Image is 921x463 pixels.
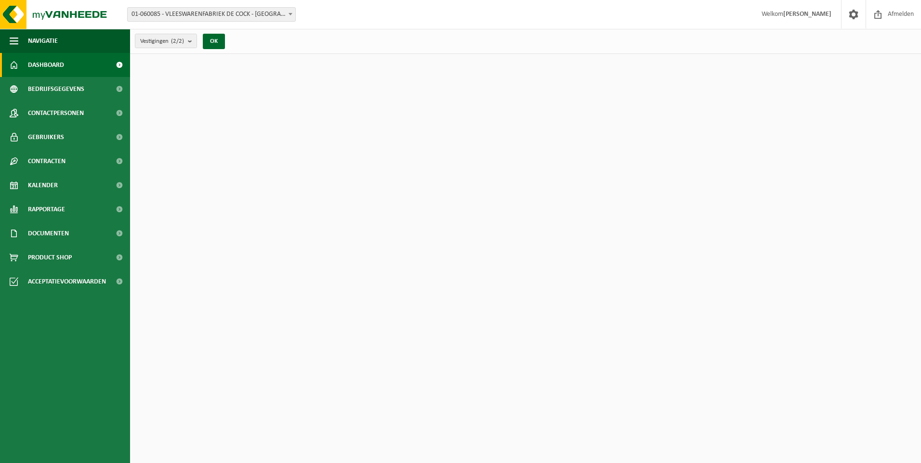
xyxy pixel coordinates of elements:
[128,8,295,21] span: 01-060085 - VLEESWARENFABRIEK DE COCK - SINT-NIKLAAS
[28,53,64,77] span: Dashboard
[28,29,58,53] span: Navigatie
[28,245,72,270] span: Product Shop
[28,101,84,125] span: Contactpersonen
[28,149,66,173] span: Contracten
[28,270,106,294] span: Acceptatievoorwaarden
[140,34,184,49] span: Vestigingen
[203,34,225,49] button: OK
[28,125,64,149] span: Gebruikers
[171,38,184,44] count: (2/2)
[28,77,84,101] span: Bedrijfsgegevens
[28,173,58,197] span: Kalender
[135,34,197,48] button: Vestigingen(2/2)
[28,221,69,245] span: Documenten
[783,11,831,18] strong: [PERSON_NAME]
[28,197,65,221] span: Rapportage
[127,7,296,22] span: 01-060085 - VLEESWARENFABRIEK DE COCK - SINT-NIKLAAS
